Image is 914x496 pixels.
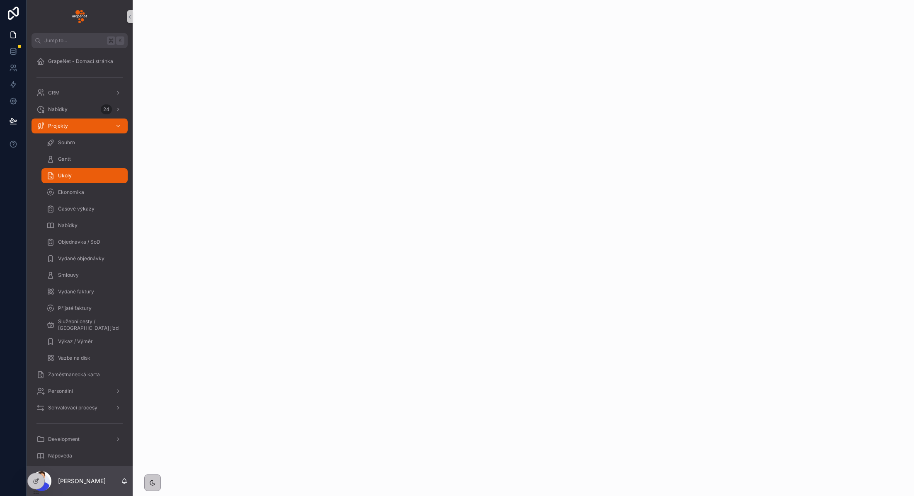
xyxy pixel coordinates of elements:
span: Vydané faktury [58,288,94,295]
span: Služební cesty / [GEOGRAPHIC_DATA] jízd [58,318,119,331]
span: Nápověda [48,452,72,459]
a: Služební cesty / [GEOGRAPHIC_DATA] jízd [41,317,128,332]
span: Přijaté faktury [58,305,92,312]
span: Development [48,436,80,443]
a: Zaměstnanecká karta [32,367,128,382]
a: Nápověda [32,448,128,463]
span: Úkoly [58,172,72,179]
span: Schvalovací procesy [48,404,97,411]
span: K [117,37,124,44]
a: Objednávka / SoD [41,235,128,249]
a: Přijaté faktury [41,301,128,316]
span: Vazba na disk [58,355,90,361]
p: [PERSON_NAME] [58,477,106,485]
span: Časové výkazy [58,206,95,212]
div: scrollable content [27,48,133,466]
span: Gantt [58,156,71,162]
span: Výkaz / Výměr [58,338,93,345]
a: Development [32,432,128,447]
a: Smlouvy [41,268,128,283]
a: Výkaz / Výměr [41,334,128,349]
img: App logo [72,10,87,23]
span: Souhrn [58,139,75,146]
span: Zaměstnanecká karta [48,371,100,378]
a: Schvalovací procesy [32,400,128,415]
a: CRM [32,85,128,100]
a: Ekonomika [41,185,128,200]
a: Časové výkazy [41,201,128,216]
a: Vydané faktury [41,284,128,299]
a: Projekty [32,119,128,133]
span: CRM [48,90,60,96]
span: Personální [48,388,73,394]
span: Objednávka / SoD [58,239,100,245]
span: GrapeNet - Domací stránka [48,58,113,65]
span: Vydané objednávky [58,255,104,262]
div: 24 [101,104,112,114]
span: Smlouvy [58,272,79,278]
a: Gantt [41,152,128,167]
span: Nabídky [58,222,78,229]
span: Jump to... [44,37,104,44]
a: GrapeNet - Domací stránka [32,54,128,69]
a: Úkoly [41,168,128,183]
span: Projekty [48,123,68,129]
a: Personální [32,384,128,399]
span: Ekonomika [58,189,84,196]
span: Nabídky [48,106,68,113]
a: Souhrn [41,135,128,150]
a: Nabídky24 [32,102,128,117]
a: Vydané objednávky [41,251,128,266]
a: Nabídky [41,218,128,233]
a: Vazba na disk [41,351,128,365]
button: Jump to...K [32,33,128,48]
